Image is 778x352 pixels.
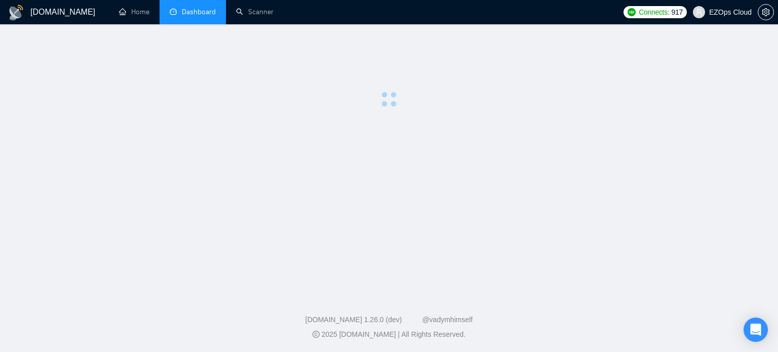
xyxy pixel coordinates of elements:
[758,8,773,16] span: setting
[8,329,770,340] div: 2025 [DOMAIN_NAME] | All Rights Reserved.
[119,8,149,16] a: homeHome
[758,8,774,16] a: setting
[695,9,703,16] span: user
[744,318,768,342] div: Open Intercom Messenger
[182,8,216,16] span: Dashboard
[758,4,774,20] button: setting
[422,316,473,324] a: @vadymhimself
[170,8,177,15] span: dashboard
[313,331,320,338] span: copyright
[628,8,636,16] img: upwork-logo.png
[671,7,682,18] span: 917
[8,5,24,21] img: logo
[305,316,402,324] a: [DOMAIN_NAME] 1.26.0 (dev)
[236,8,274,16] a: searchScanner
[639,7,669,18] span: Connects:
